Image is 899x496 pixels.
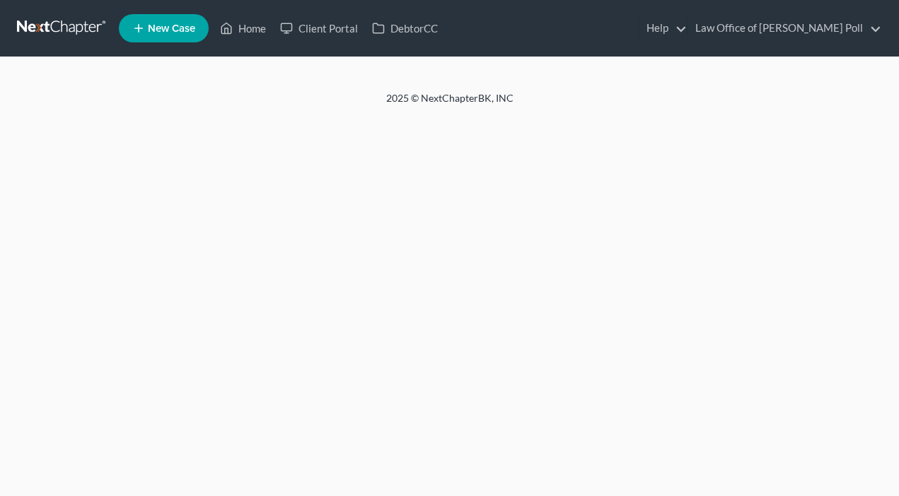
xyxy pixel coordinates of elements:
[47,91,853,117] div: 2025 © NextChapterBK, INC
[365,16,445,41] a: DebtorCC
[639,16,687,41] a: Help
[119,14,209,42] new-legal-case-button: New Case
[688,16,881,41] a: Law Office of [PERSON_NAME] Poll
[273,16,365,41] a: Client Portal
[213,16,273,41] a: Home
